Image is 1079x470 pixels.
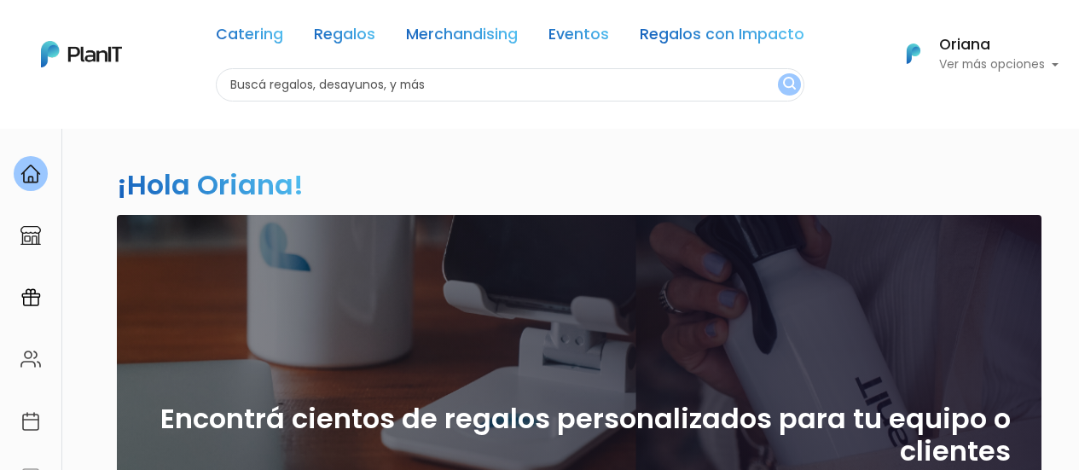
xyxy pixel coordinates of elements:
[20,225,41,246] img: marketplace-4ceaa7011d94191e9ded77b95e3339b90024bf715f7c57f8cf31f2d8c509eaba.svg
[20,164,41,184] img: home-e721727adea9d79c4d83392d1f703f7f8bce08238fde08b1acbfd93340b81755.svg
[885,32,1059,76] button: PlanIt Logo Oriana Ver más opciones
[41,41,122,67] img: PlanIt Logo
[148,403,1011,468] h2: Encontrá cientos de regalos personalizados para tu equipo o clientes
[117,165,304,204] h2: ¡Hola Oriana!
[314,27,375,48] a: Regalos
[548,27,609,48] a: Eventos
[895,35,932,73] img: PlanIt Logo
[20,287,41,308] img: campaigns-02234683943229c281be62815700db0a1741e53638e28bf9629b52c665b00959.svg
[939,59,1059,71] p: Ver más opciones
[939,38,1059,53] h6: Oriana
[20,349,41,369] img: people-662611757002400ad9ed0e3c099ab2801c6687ba6c219adb57efc949bc21e19d.svg
[406,27,518,48] a: Merchandising
[783,77,796,93] img: search_button-432b6d5273f82d61273b3651a40e1bd1b912527efae98b1b7a1b2c0702e16a8d.svg
[216,27,283,48] a: Catering
[216,68,804,102] input: Buscá regalos, desayunos, y más
[20,411,41,432] img: calendar-87d922413cdce8b2cf7b7f5f62616a5cf9e4887200fb71536465627b3292af00.svg
[640,27,804,48] a: Regalos con Impacto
